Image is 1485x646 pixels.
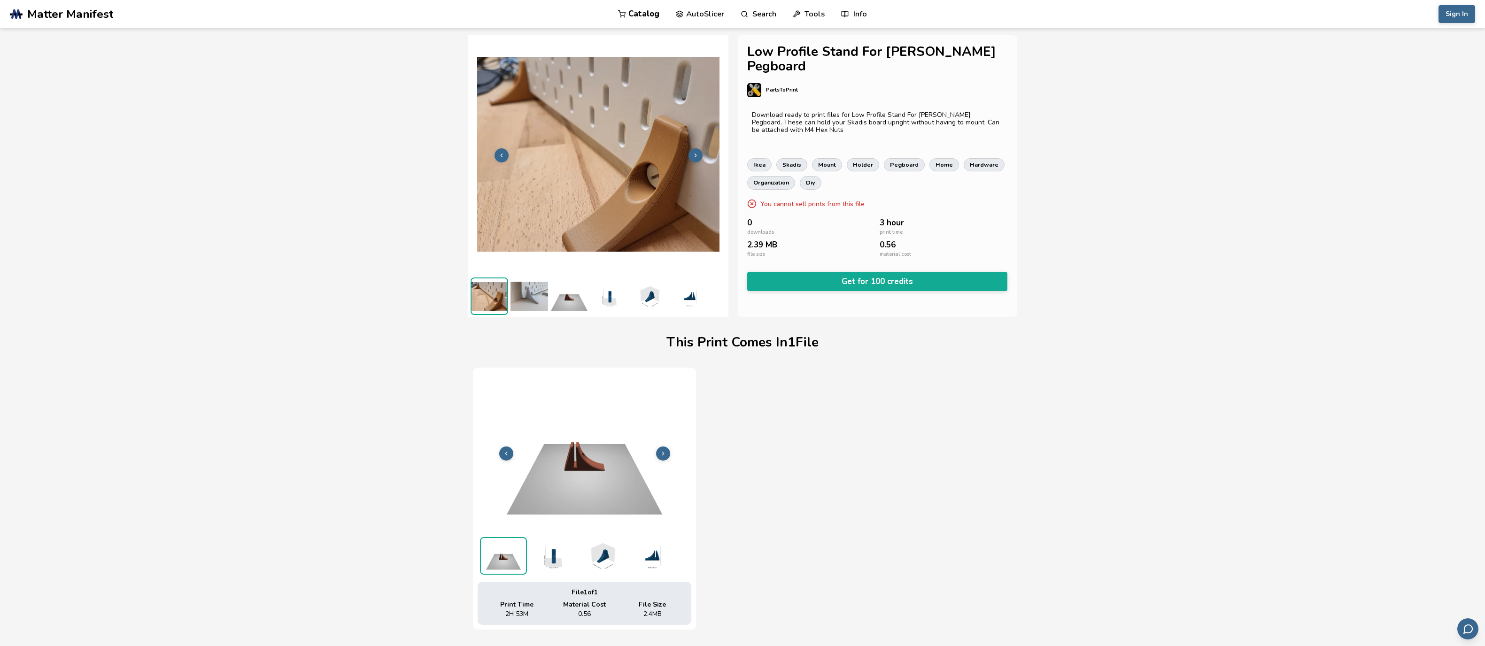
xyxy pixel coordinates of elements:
[760,199,865,209] p: You cannot sell prints from this file
[929,158,959,171] a: home
[630,277,668,315] img: 1_3D_Dimensions
[1439,5,1475,23] button: Sign In
[747,240,777,249] span: 2.39 MB
[485,589,684,596] div: File 1 of 1
[670,277,708,315] img: 1_3D_Dimensions
[590,277,628,315] img: 1_3D_Dimensions
[505,610,528,618] span: 2H 53M
[747,158,772,171] a: ikea
[747,252,765,258] span: file size
[643,610,662,618] span: 2.4 MB
[563,601,606,608] span: Material Cost
[1457,618,1478,639] button: Send feedback via email
[747,218,752,227] span: 0
[847,158,879,171] a: holder
[884,158,925,171] a: pegboard
[639,601,666,608] span: File Size
[550,277,588,315] img: 1_Print_Preview
[666,335,819,350] h1: This Print Comes In 1 File
[27,8,113,21] span: Matter Manifest
[776,158,807,171] a: skadis
[880,218,904,227] span: 3 hour
[880,240,896,249] span: 0.56
[766,85,798,95] p: PartsToPrint
[812,158,842,171] a: mount
[880,230,903,236] span: print time
[481,538,526,574] img: 1_Print_Preview
[747,45,1007,74] h1: Low Profile Stand For [PERSON_NAME] Pegboard
[752,111,1003,134] p: Download ready to print files for Low Profile Stand For [PERSON_NAME] Pegboard. These can hold yo...
[747,83,761,97] img: PartsToPrint's profile
[529,537,576,575] img: 1_3D_Dimensions
[578,610,591,618] span: 0.56
[800,176,821,189] a: diy
[747,83,1007,107] a: PartsToPrint's profilePartsToPrint
[747,230,774,236] span: downloads
[880,252,911,258] span: material cost
[964,158,1005,171] a: hardware
[747,272,1007,291] button: Get for 100 credits
[747,176,795,189] a: organization
[579,537,626,575] img: 1_3D_Dimensions
[628,537,675,575] img: 1_3D_Dimensions
[500,601,534,608] span: Print Time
